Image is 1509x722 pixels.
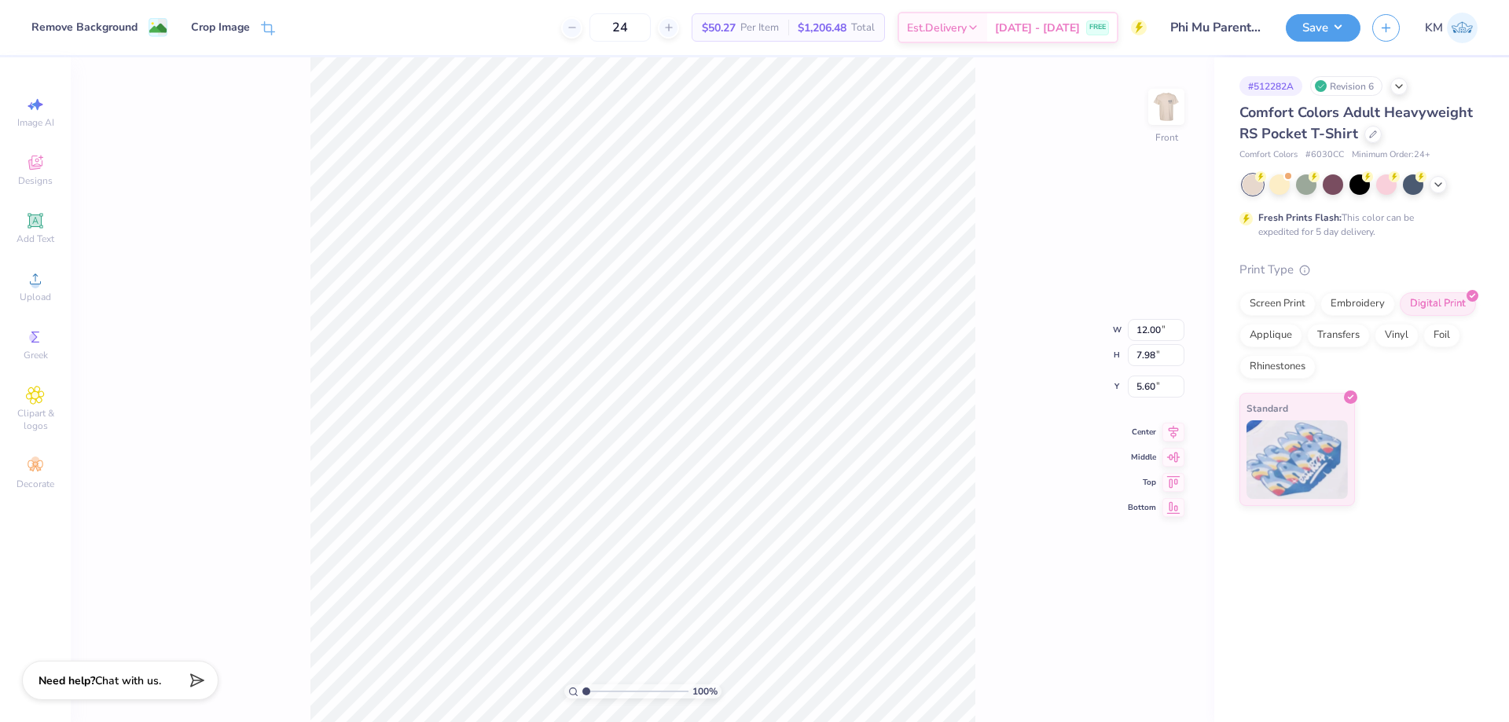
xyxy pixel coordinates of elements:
[740,20,779,36] span: Per Item
[589,13,651,42] input: – –
[1128,452,1156,463] span: Middle
[1400,292,1476,316] div: Digital Print
[1307,324,1370,347] div: Transfers
[1128,427,1156,438] span: Center
[18,174,53,187] span: Designs
[907,20,967,36] span: Est. Delivery
[1425,13,1478,43] a: KM
[1246,400,1288,416] span: Standard
[1352,148,1430,162] span: Minimum Order: 24 +
[20,291,51,303] span: Upload
[17,116,54,129] span: Image AI
[1447,13,1478,43] img: Karl Michael Narciza
[1375,324,1419,347] div: Vinyl
[1239,261,1478,279] div: Print Type
[17,478,54,490] span: Decorate
[39,673,95,688] strong: Need help?
[798,20,846,36] span: $1,206.48
[1320,292,1395,316] div: Embroidery
[692,684,718,698] span: 100 %
[1246,420,1348,499] img: Standard
[95,673,161,688] span: Chat with us.
[1286,14,1360,42] button: Save
[31,19,138,35] div: Remove Background
[1305,148,1344,162] span: # 6030CC
[1239,148,1298,162] span: Comfort Colors
[1423,324,1460,347] div: Foil
[17,233,54,245] span: Add Text
[1425,19,1443,37] span: KM
[1258,211,1452,239] div: This color can be expedited for 5 day delivery.
[1128,477,1156,488] span: Top
[1239,76,1302,96] div: # 512282A
[1239,292,1316,316] div: Screen Print
[1158,12,1274,43] input: Untitled Design
[24,349,48,361] span: Greek
[1239,355,1316,379] div: Rhinestones
[702,20,736,36] span: $50.27
[1239,324,1302,347] div: Applique
[1155,130,1178,145] div: Front
[1239,103,1473,143] span: Comfort Colors Adult Heavyweight RS Pocket T-Shirt
[191,19,250,35] div: Crop Image
[995,20,1080,36] span: [DATE] - [DATE]
[1258,211,1342,224] strong: Fresh Prints Flash:
[851,20,875,36] span: Total
[1128,502,1156,513] span: Bottom
[1089,22,1106,33] span: FREE
[1310,76,1382,96] div: Revision 6
[1151,91,1182,123] img: Front
[8,407,63,432] span: Clipart & logos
